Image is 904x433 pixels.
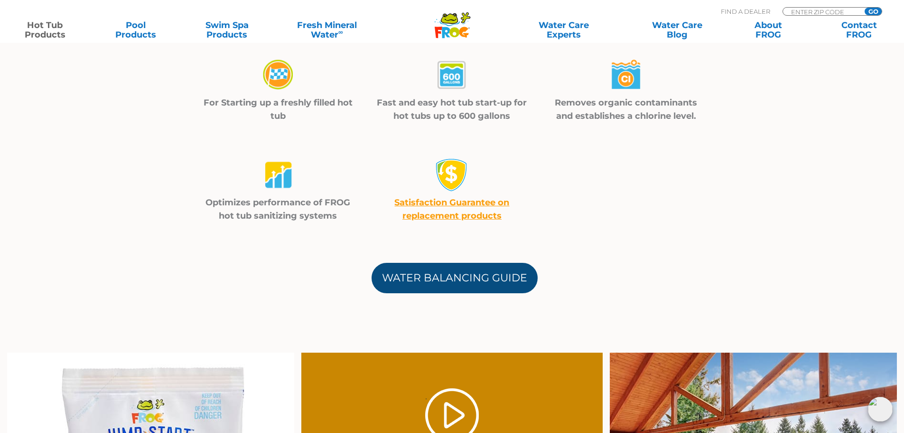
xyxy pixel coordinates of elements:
[824,20,895,39] a: ContactFROG
[642,20,712,39] a: Water CareBlog
[261,58,295,92] img: jumpstart-01
[435,58,468,92] img: jumpstart-02
[721,7,770,16] p: Find A Dealer
[282,20,371,39] a: Fresh MineralWater∞
[9,20,80,39] a: Hot TubProducts
[101,20,171,39] a: PoolProducts
[377,96,527,123] p: Fast and easy hot tub start-up for hot tubs up to 600 gallons
[551,96,701,123] p: Removes organic contaminants and establishes a chlorine level.
[609,58,643,92] img: jumpstart-03
[338,28,343,36] sup: ∞
[372,263,538,293] a: Water Balancing Guide
[192,20,262,39] a: Swim SpaProducts
[868,397,893,422] img: openIcon
[394,197,509,221] a: Satisfaction Guarantee on replacement products
[203,196,354,222] p: Optimizes performance of FROG hot tub sanitizing systems
[506,20,621,39] a: Water CareExperts
[733,20,803,39] a: AboutFROG
[261,158,295,192] img: jumpstart-04
[435,158,468,192] img: money-back1-small
[203,96,354,123] p: For Starting up a freshly filled hot tub
[865,8,882,15] input: GO
[790,8,854,16] input: Zip Code Form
